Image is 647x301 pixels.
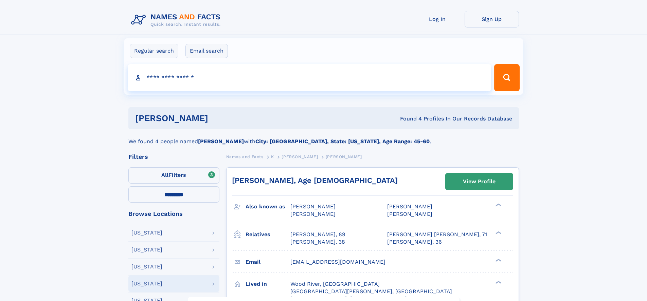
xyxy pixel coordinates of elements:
[226,152,264,161] a: Names and Facts
[290,281,380,287] span: Wood River, [GEOGRAPHIC_DATA]
[232,176,398,185] a: [PERSON_NAME], Age [DEMOGRAPHIC_DATA]
[128,154,219,160] div: Filters
[131,247,162,252] div: [US_STATE]
[255,138,430,145] b: City: [GEOGRAPHIC_DATA], State: [US_STATE], Age Range: 45-60
[246,278,290,290] h3: Lived in
[290,203,336,210] span: [PERSON_NAME]
[135,114,304,123] h1: [PERSON_NAME]
[282,154,318,159] span: [PERSON_NAME]
[494,280,502,284] div: ❯
[494,203,502,207] div: ❯
[246,229,290,240] h3: Relatives
[131,230,162,236] div: [US_STATE]
[446,173,513,190] a: View Profile
[387,211,432,217] span: [PERSON_NAME]
[410,11,465,27] a: Log In
[130,44,178,58] label: Regular search
[185,44,228,58] label: Email search
[387,238,442,246] a: [PERSON_NAME], 36
[494,258,502,262] div: ❯
[290,211,336,217] span: [PERSON_NAME]
[128,11,226,29] img: Logo Names and Facts
[304,115,512,123] div: Found 4 Profiles In Our Records Database
[198,138,244,145] b: [PERSON_NAME]
[131,264,162,269] div: [US_STATE]
[128,64,491,91] input: search input
[290,238,345,246] a: [PERSON_NAME], 38
[271,152,274,161] a: K
[128,167,219,184] label: Filters
[246,256,290,268] h3: Email
[494,64,519,91] button: Search Button
[290,231,345,238] a: [PERSON_NAME], 89
[128,211,219,217] div: Browse Locations
[290,288,452,295] span: [GEOGRAPHIC_DATA][PERSON_NAME], [GEOGRAPHIC_DATA]
[271,154,274,159] span: K
[463,174,496,189] div: View Profile
[494,230,502,235] div: ❯
[326,154,362,159] span: [PERSON_NAME]
[465,11,519,27] a: Sign Up
[131,281,162,286] div: [US_STATE]
[161,172,168,178] span: All
[128,129,519,146] div: We found 4 people named with .
[387,203,432,210] span: [PERSON_NAME]
[282,152,318,161] a: [PERSON_NAME]
[387,231,487,238] a: [PERSON_NAME] [PERSON_NAME], 71
[246,201,290,212] h3: Also known as
[290,259,385,265] span: [EMAIL_ADDRESS][DOMAIN_NAME]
